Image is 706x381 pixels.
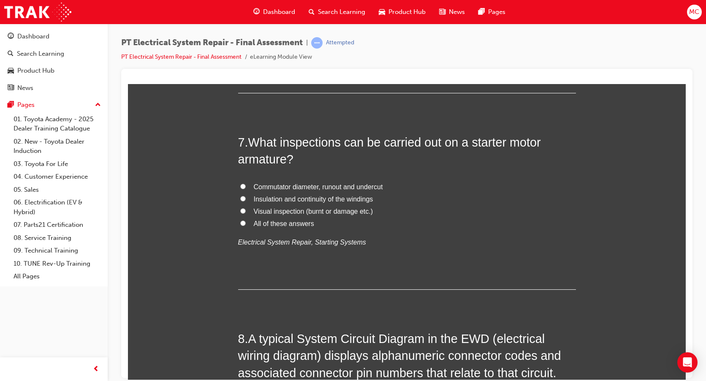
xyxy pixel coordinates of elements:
span: | [306,38,308,48]
span: Pages [488,7,505,17]
a: PT Electrical System Repair - Final Assessment [121,53,242,60]
span: All of these answers [126,136,186,143]
span: Insulation and continuity of the windings [126,112,245,119]
div: Open Intercom Messenger [677,352,698,373]
a: 01. Toyota Academy - 2025 Dealer Training Catalogue [10,113,104,135]
span: up-icon [95,100,101,111]
a: 06. Electrification (EV & Hybrid) [10,196,104,218]
em: Electrical System Repair, Starting Systems [110,155,238,162]
span: pages-icon [478,7,485,17]
button: Pages [3,97,104,113]
span: search-icon [309,7,315,17]
a: 04. Customer Experience [10,170,104,183]
button: DashboardSearch LearningProduct HubNews [3,27,104,97]
span: Visual inspection (burnt or damage etc.) [126,124,245,131]
div: Product Hub [17,66,54,76]
div: Dashboard [17,32,49,41]
span: News [449,7,465,17]
span: Commutator diameter, runout and undercut [126,99,255,106]
input: Commutator diameter, runout and undercut [112,100,118,105]
span: car-icon [379,7,385,17]
input: Insulation and continuity of the windings [112,112,118,117]
span: pages-icon [8,101,14,109]
a: 09. Technical Training [10,244,104,257]
span: A typical System Circuit Diagram in the EWD (electrical wiring diagram) displays alphanumeric con... [110,248,433,296]
img: Trak [4,3,71,22]
a: 07. Parts21 Certification [10,218,104,231]
h2: 7 . [110,50,448,84]
span: prev-icon [93,364,99,375]
a: guage-iconDashboard [247,3,302,21]
a: news-iconNews [432,3,472,21]
a: 02. New - Toyota Dealer Induction [10,135,104,158]
a: car-iconProduct Hub [372,3,432,21]
span: guage-icon [8,33,14,41]
a: 10. TUNE Rev-Up Training [10,257,104,270]
a: pages-iconPages [472,3,512,21]
a: search-iconSearch Learning [302,3,372,21]
span: news-icon [8,84,14,92]
span: Search Learning [318,7,365,17]
span: PT Electrical System Repair - Final Assessment [121,38,303,48]
span: learningRecordVerb_ATTEMPT-icon [311,37,323,49]
span: What inspections can be carried out on a starter motor armature? [110,52,413,82]
div: Search Learning [17,49,64,59]
span: Product Hub [388,7,426,17]
div: Pages [17,100,35,110]
a: News [3,80,104,96]
span: news-icon [439,7,445,17]
a: 03. Toyota For Life [10,158,104,171]
span: guage-icon [253,7,260,17]
a: 05. Sales [10,183,104,196]
input: Visual inspection (burnt or damage etc.) [112,124,118,130]
a: All Pages [10,270,104,283]
div: News [17,83,33,93]
a: Product Hub [3,63,104,79]
span: search-icon [8,50,14,58]
button: MC [687,5,702,19]
span: car-icon [8,67,14,75]
a: Dashboard [3,29,104,44]
span: Dashboard [263,7,295,17]
div: Attempted [326,39,354,47]
span: MC [689,7,699,17]
a: Search Learning [3,46,104,62]
h2: 8 . [110,246,448,297]
input: All of these answers [112,136,118,142]
li: eLearning Module View [250,52,312,62]
a: 08. Service Training [10,231,104,245]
